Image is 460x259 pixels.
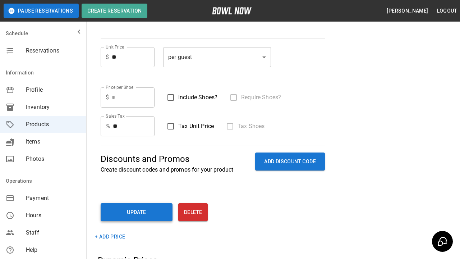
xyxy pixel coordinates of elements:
button: + Add Price [92,230,128,244]
img: logo [212,7,252,14]
p: Create discount codes and promos for your product [101,165,233,174]
div: per guest [163,47,271,67]
button: ADD DISCOUNT CODE [255,153,325,171]
span: Reservations [26,46,80,55]
span: Tax Unit Price [178,122,214,131]
span: Profile [26,86,80,94]
p: $ [106,53,109,62]
button: [PERSON_NAME] [384,4,431,18]
span: Include Shoes? [178,93,217,102]
button: Create Reservation [82,4,147,18]
button: Update [101,203,172,221]
button: Delete [178,203,208,221]
span: Help [26,246,80,254]
button: Pause Reservations [4,4,79,18]
span: Staff [26,228,80,237]
span: Payment [26,194,80,203]
span: Hours [26,211,80,220]
span: Tax Shoes [238,122,264,131]
button: Logout [434,4,460,18]
p: $ [106,93,109,102]
p: % [106,122,110,131]
span: Require Shoes? [241,93,281,102]
span: Products [26,120,80,129]
p: Discounts and Promos [101,153,233,165]
span: Items [26,137,80,146]
span: Photos [26,155,80,163]
span: Inventory [26,103,80,112]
